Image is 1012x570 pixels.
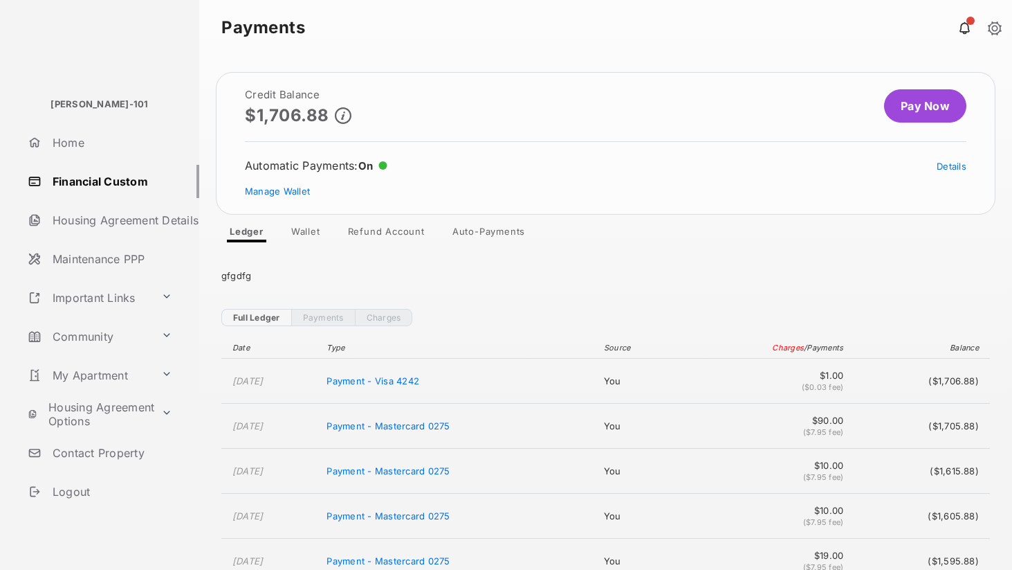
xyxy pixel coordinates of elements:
td: ($1,706.88) [850,359,990,404]
div: Automatic Payments : [245,159,387,172]
span: ($7.95 fee) [803,517,844,527]
th: Type [320,337,596,359]
th: Balance [850,337,990,359]
a: Important Links [22,281,156,314]
a: Community [22,320,156,353]
time: [DATE] [232,465,264,477]
span: $1.00 [686,370,843,381]
td: ($1,615.88) [850,449,990,494]
time: [DATE] [232,420,264,431]
span: Payment - Visa 4242 [326,375,419,386]
span: Payment - Mastercard 0275 [326,510,450,522]
span: ($7.95 fee) [803,427,844,437]
p: $1,706.88 [245,106,329,125]
span: Payment - Mastercard 0275 [326,555,450,567]
span: Charges [772,343,804,353]
span: $10.00 [686,505,843,516]
td: You [597,359,679,404]
a: Housing Agreement Options [22,398,156,431]
div: gfgdfg [221,259,990,292]
td: You [597,494,679,539]
a: My Apartment [22,359,156,392]
a: Logout [22,475,199,508]
span: Payment - Mastercard 0275 [326,420,450,431]
span: ($0.03 fee) [802,382,844,392]
a: Auto-Payments [441,226,536,242]
a: Ledger [219,226,275,242]
span: $19.00 [686,550,843,561]
span: $10.00 [686,460,843,471]
span: / Payments [804,343,843,353]
span: Payment - Mastercard 0275 [326,465,450,477]
td: You [597,404,679,449]
td: ($1,705.88) [850,404,990,449]
span: ($7.95 fee) [803,472,844,482]
time: [DATE] [232,555,264,567]
a: Payments [291,309,355,326]
a: Details [937,161,966,172]
a: Wallet [280,226,331,242]
span: On [358,159,374,172]
a: Contact Property [22,436,199,470]
strong: Payments [221,19,305,36]
td: You [597,449,679,494]
th: Source [597,337,679,359]
a: Full Ledger [221,309,291,326]
a: Financial Custom [22,165,199,198]
span: $90.00 [686,415,843,426]
td: ($1,605.88) [850,494,990,539]
p: [PERSON_NAME]-101 [50,98,148,112]
a: Housing Agreement Details [22,204,199,237]
time: [DATE] [232,510,264,522]
th: Date [221,337,320,359]
a: Home [22,126,199,159]
h2: Credit Balance [245,89,351,100]
time: [DATE] [232,375,264,386]
a: Maintenance PPP [22,242,199,276]
a: Charges [355,309,413,326]
a: Refund Account [337,226,436,242]
a: Manage Wallet [245,186,310,197]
